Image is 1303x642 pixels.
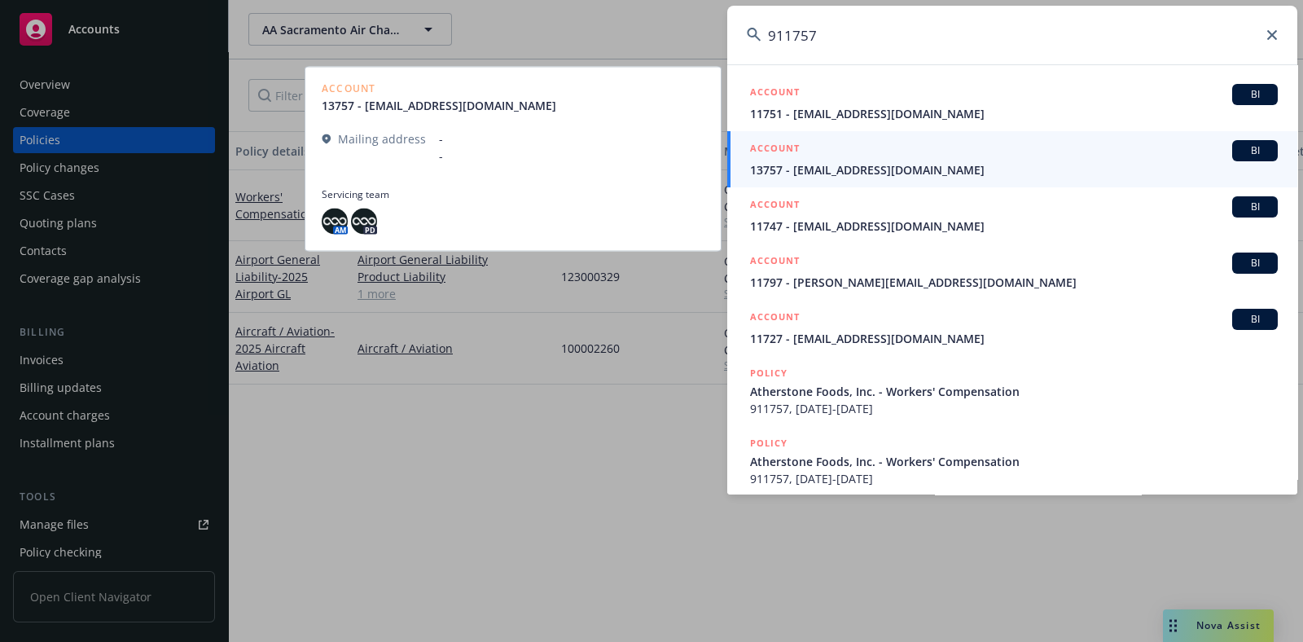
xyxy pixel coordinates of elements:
[750,218,1278,235] span: 11747 - [EMAIL_ADDRESS][DOMAIN_NAME]
[750,365,788,381] h5: POLICY
[750,470,1278,487] span: 911757, [DATE]-[DATE]
[727,75,1297,131] a: ACCOUNTBI11751 - [EMAIL_ADDRESS][DOMAIN_NAME]
[750,435,788,451] h5: POLICY
[750,383,1278,400] span: Atherstone Foods, Inc. - Workers' Compensation
[750,161,1278,178] span: 13757 - [EMAIL_ADDRESS][DOMAIN_NAME]
[1239,312,1271,327] span: BI
[750,84,800,103] h5: ACCOUNT
[1239,200,1271,214] span: BI
[750,309,800,328] h5: ACCOUNT
[750,453,1278,470] span: Atherstone Foods, Inc. - Workers' Compensation
[727,356,1297,426] a: POLICYAtherstone Foods, Inc. - Workers' Compensation911757, [DATE]-[DATE]
[1239,87,1271,102] span: BI
[1239,256,1271,270] span: BI
[1239,143,1271,158] span: BI
[750,274,1278,291] span: 11797 - [PERSON_NAME][EMAIL_ADDRESS][DOMAIN_NAME]
[727,300,1297,356] a: ACCOUNTBI11727 - [EMAIL_ADDRESS][DOMAIN_NAME]
[750,140,800,160] h5: ACCOUNT
[727,187,1297,244] a: ACCOUNTBI11747 - [EMAIL_ADDRESS][DOMAIN_NAME]
[727,131,1297,187] a: ACCOUNTBI13757 - [EMAIL_ADDRESS][DOMAIN_NAME]
[750,253,800,272] h5: ACCOUNT
[750,400,1278,417] span: 911757, [DATE]-[DATE]
[750,196,800,216] h5: ACCOUNT
[750,330,1278,347] span: 11727 - [EMAIL_ADDRESS][DOMAIN_NAME]
[727,244,1297,300] a: ACCOUNTBI11797 - [PERSON_NAME][EMAIL_ADDRESS][DOMAIN_NAME]
[727,6,1297,64] input: Search...
[750,105,1278,122] span: 11751 - [EMAIL_ADDRESS][DOMAIN_NAME]
[727,426,1297,496] a: POLICYAtherstone Foods, Inc. - Workers' Compensation911757, [DATE]-[DATE]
